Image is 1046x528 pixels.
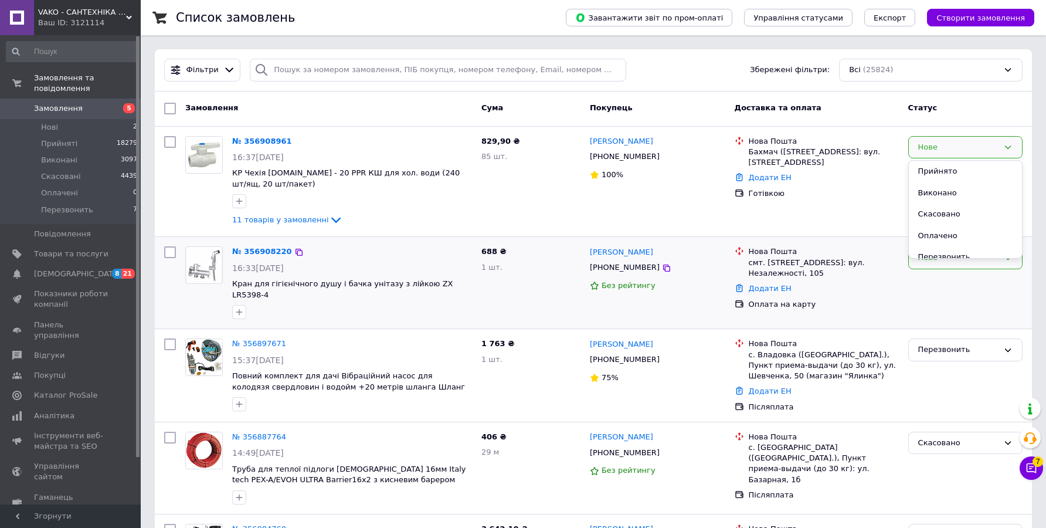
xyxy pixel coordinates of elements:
span: Перезвонить [41,205,93,215]
a: 11 товарів у замовленні [232,215,343,224]
a: Фото товару [185,339,223,376]
span: 5 [123,103,135,113]
span: Фільтри [186,65,219,76]
a: Фото товару [185,246,223,284]
a: № 356887764 [232,432,286,441]
span: 7 [133,205,137,215]
button: Чат з покупцем7 [1020,456,1043,480]
span: VAKO - САНТЕХНІКА ОПЛЕННЯ ВОДОПОСТАЧАННЯ [38,7,126,18]
span: 2 [133,122,137,133]
a: [PERSON_NAME] [590,136,653,147]
span: [PHONE_NUMBER] [590,263,660,272]
span: Без рейтингу [602,466,656,475]
span: Статус [908,103,938,112]
h1: Список замовлень [176,11,295,25]
span: Скасовані [41,171,81,182]
span: 14:49[DATE] [232,448,284,458]
button: Експорт [864,9,916,26]
span: Інструменти веб-майстра та SEO [34,431,108,452]
span: 11 товарів у замовленні [232,215,329,224]
span: 18279 [117,138,137,149]
img: Фото товару [187,247,221,283]
div: с. Владовка ([GEOGRAPHIC_DATA].), Пункт приема-выдачи (до 30 кг), ул. Шевченка, 50 (магазин "Ялин... [749,350,899,382]
span: Оплачені [41,188,78,198]
div: Нова Пошта [749,246,899,257]
a: № 356897671 [232,339,286,348]
span: Аналітика [34,411,74,421]
div: Нова Пошта [749,432,899,442]
div: Скасовано [918,437,999,449]
a: Фото товару [185,136,223,174]
span: 4439 [121,171,137,182]
span: Експорт [874,13,906,22]
span: Замовлення [34,103,83,114]
span: 829,90 ₴ [481,137,520,145]
span: Прийняті [41,138,77,149]
a: Додати ЕН [749,284,792,293]
span: [PHONE_NUMBER] [590,152,660,161]
div: Бахмач ([STREET_ADDRESS]: вул. [STREET_ADDRESS] [749,147,899,168]
span: Відгуки [34,350,64,361]
span: 29 м [481,448,499,456]
span: Створити замовлення [936,13,1025,22]
span: 21 [121,269,135,279]
div: Післяплата [749,402,899,412]
span: 0 [133,188,137,198]
div: Нова Пошта [749,339,899,349]
a: Труба для теплої підлоги [DEMOGRAPHIC_DATA] 16мм Italy tech PEX-A/EVOH ULTRA Barrier16x2 з киснев... [232,465,466,485]
span: Всі [849,65,861,76]
span: 15:37[DATE] [232,356,284,365]
div: смт. [STREET_ADDRESS]: вул. Незалежності, 105 [749,258,899,279]
span: Гаманець компанії [34,492,108,513]
a: Додати ЕН [749,387,792,395]
a: № 356908220 [232,247,292,256]
li: Виконано [909,182,1022,204]
span: Cума [481,103,503,112]
span: Управління статусами [753,13,843,22]
div: Нове [918,141,999,154]
span: 688 ₴ [481,247,507,256]
span: Панель управління [34,320,108,341]
li: Перезвонить [909,246,1022,268]
span: Товари та послуги [34,249,108,259]
a: [PERSON_NAME] [590,432,653,443]
span: [PHONE_NUMBER] [590,448,660,457]
img: Фото товару [186,137,222,173]
span: [PHONE_NUMBER] [590,355,660,364]
li: Прийнято [909,161,1022,182]
span: Каталог ProSale [34,390,97,401]
div: с. [GEOGRAPHIC_DATA] ([GEOGRAPHIC_DATA].), Пункт приема-выдачи (до 30 кг): ул. Базарная, 1б [749,442,899,485]
span: (25824) [863,65,894,74]
span: Покупці [34,370,66,381]
span: Управління сайтом [34,461,108,482]
button: Управління статусами [744,9,853,26]
span: 75% [602,373,619,382]
span: Покупець [590,103,633,112]
span: 16:33[DATE] [232,263,284,273]
span: 406 ₴ [481,432,507,441]
img: Фото товару [186,432,222,469]
div: Післяплата [749,490,899,500]
a: № 356908961 [232,137,292,145]
span: 8 [112,269,121,279]
span: Нові [41,122,58,133]
a: Фото товару [185,432,223,469]
span: Повідомлення [34,229,91,239]
span: 16:37[DATE] [232,153,284,162]
span: Без рейтингу [602,281,656,290]
a: Створити замовлення [915,13,1034,22]
a: Додати ЕН [749,173,792,182]
a: КР Чехія [DOMAIN_NAME] - 20 PPR КШ для хол. води (240 шт/ящ, 20 шт/пакет) [232,168,460,188]
div: Перезвонить [918,344,999,356]
input: Пошук за номером замовлення, ПІБ покупця, номером телефону, Email, номером накладної [250,59,626,82]
span: Повний комплект для дачі Вібраційний насос для колодязя свердловин і водойм +20 метрів шланга Шла... [232,371,465,402]
span: Доставка та оплата [735,103,821,112]
li: Скасовано [909,204,1022,225]
a: Кран для гігієнічного душу і бачка унітазу з лійкою ZX LR5398-4 [232,279,453,299]
span: 1 763 ₴ [481,339,514,348]
span: Виконані [41,155,77,165]
span: Замовлення [185,103,238,112]
a: [PERSON_NAME] [590,247,653,258]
